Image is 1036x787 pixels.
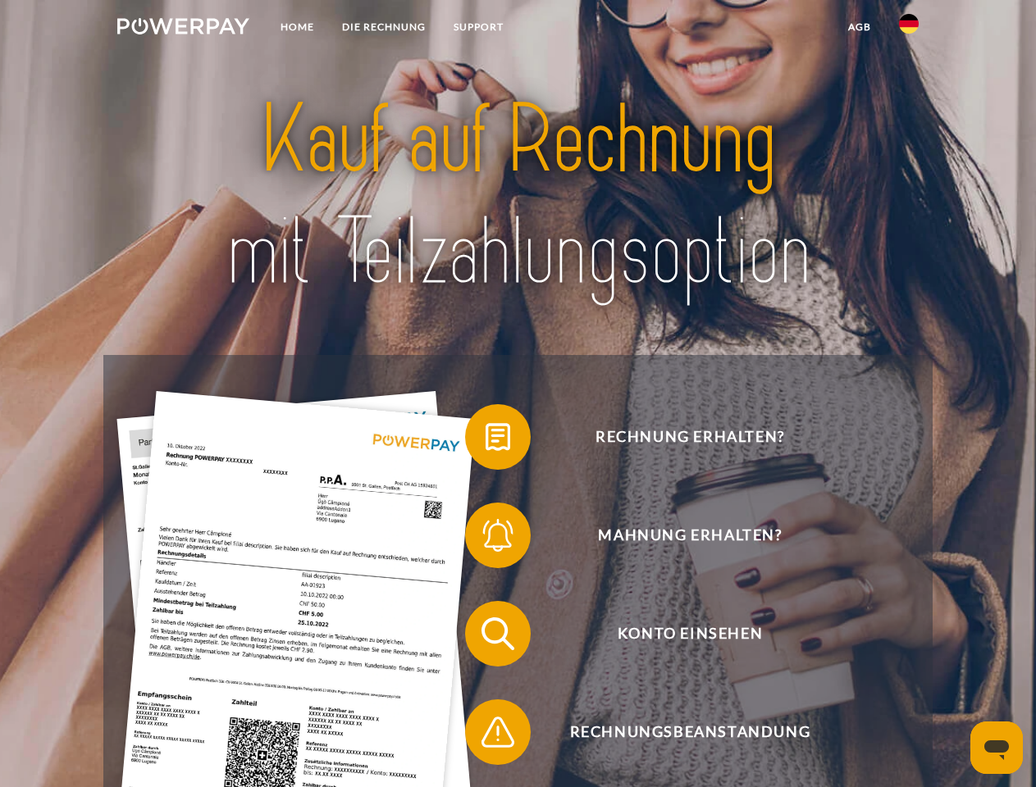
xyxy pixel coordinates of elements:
img: qb_bell.svg [477,515,518,556]
button: Rechnungsbeanstandung [465,699,892,765]
img: qb_search.svg [477,613,518,654]
iframe: Schaltfläche zum Öffnen des Messaging-Fensters [970,721,1023,774]
a: agb [834,12,885,42]
a: SUPPORT [440,12,518,42]
span: Rechnung erhalten? [489,404,891,470]
span: Konto einsehen [489,601,891,666]
button: Konto einsehen [465,601,892,666]
span: Rechnungsbeanstandung [489,699,891,765]
img: logo-powerpay-white.svg [117,18,249,34]
a: Home [267,12,328,42]
img: title-powerpay_de.svg [157,79,879,314]
a: DIE RECHNUNG [328,12,440,42]
button: Rechnung erhalten? [465,404,892,470]
img: qb_warning.svg [477,712,518,753]
span: Mahnung erhalten? [489,503,891,568]
button: Mahnung erhalten? [465,503,892,568]
img: qb_bill.svg [477,416,518,457]
img: de [899,14,919,34]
